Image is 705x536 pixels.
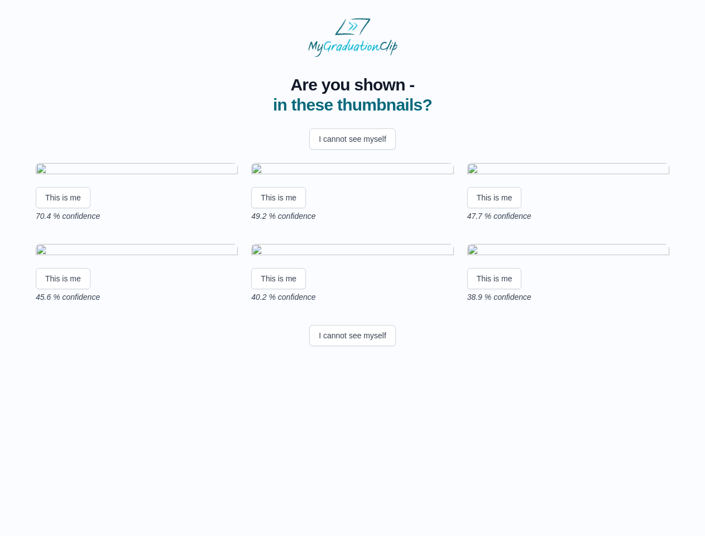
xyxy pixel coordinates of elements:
img: 5df823f26e5ad0cea1c25fd364add97b03ec51ac.gif [36,244,238,259]
img: 074e63c29457478d3f913a30e0dc09f2e06dbabf.gif [36,163,238,178]
p: 38.9 % confidence [467,291,669,303]
button: This is me [36,268,90,289]
p: 45.6 % confidence [36,291,238,303]
p: 70.4 % confidence [36,210,238,222]
p: 49.2 % confidence [251,210,453,222]
span: in these thumbnails? [273,95,432,114]
img: MyGraduationClip [308,18,397,57]
p: 40.2 % confidence [251,291,453,303]
button: I cannot see myself [309,325,396,346]
button: This is me [251,187,306,208]
span: Are you shown - [273,75,432,95]
img: 5856c30c2c69a6a7a936d20b1602132d03a9dc11.gif [251,163,453,178]
button: This is me [36,187,90,208]
button: I cannot see myself [309,128,396,150]
img: 73f40dd1ac9742c5b4a932eb7499d98dee87f9e6.gif [251,244,453,259]
img: d5e4f63fc3197ff2303296ecc10b53ca73a9b9ff.gif [467,244,669,259]
p: 47.7 % confidence [467,210,669,222]
button: This is me [467,187,522,208]
button: This is me [251,268,306,289]
img: 3dfc03be58884b2b56d694aa11ec7e4e5e3a7bed.gif [467,163,669,178]
button: This is me [467,268,522,289]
